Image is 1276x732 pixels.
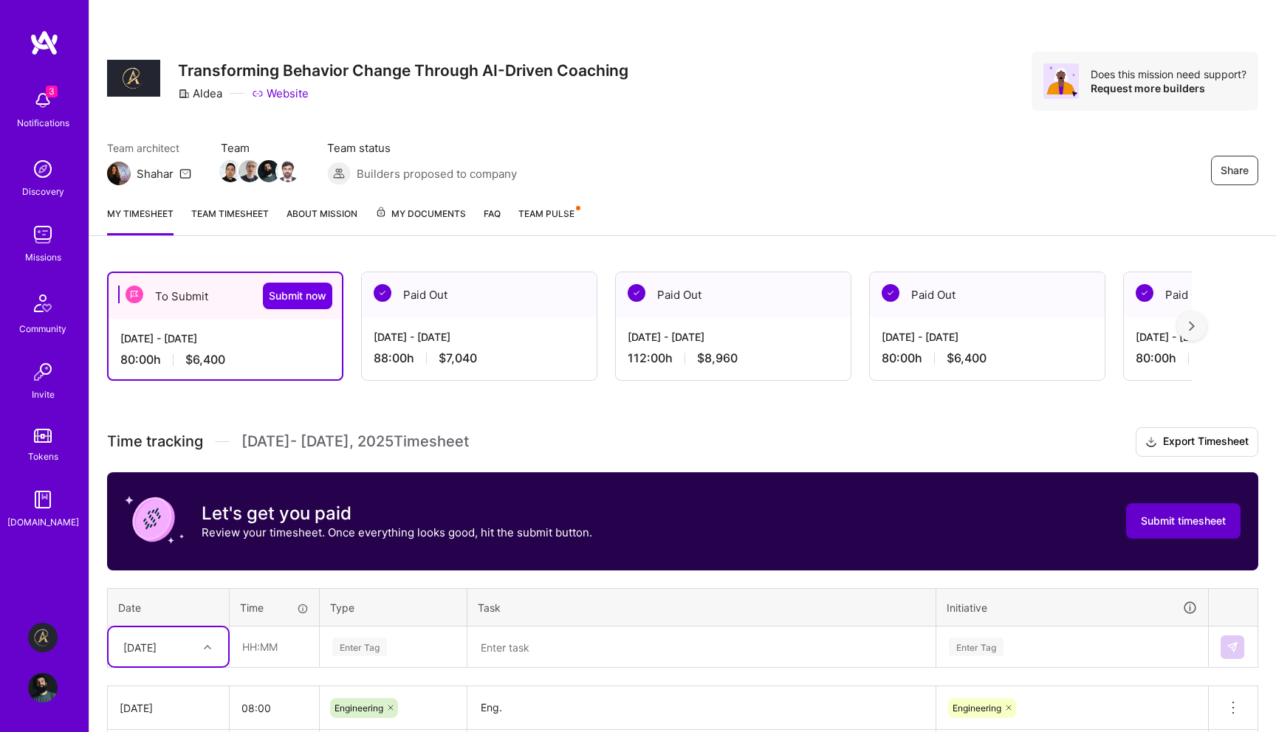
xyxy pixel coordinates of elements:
[219,160,241,182] img: Team Member Avatar
[123,639,157,655] div: [DATE]
[22,184,64,199] div: Discovery
[107,60,160,97] img: Company Logo
[120,700,217,716] div: [DATE]
[1043,63,1079,99] img: Avatar
[28,485,58,514] img: guide book
[1145,435,1157,450] i: icon Download
[882,351,1093,366] div: 80:00 h
[1189,321,1195,331] img: right
[439,351,477,366] span: $7,040
[1126,503,1241,539] button: Submit timesheet
[469,688,934,728] textarea: Eng.
[263,283,332,309] button: Submit now
[179,168,191,179] i: icon Mail
[46,86,58,97] span: 3
[24,623,61,652] a: Aldea: Transforming Behavior Change Through AI-Driven Coaching
[125,490,184,549] img: coin
[28,449,58,464] div: Tokens
[374,284,391,302] img: Paid Out
[107,206,174,235] a: My timesheet
[28,357,58,387] img: Invite
[28,623,58,652] img: Aldea: Transforming Behavior Change Through AI-Driven Coaching
[947,351,987,366] span: $6,400
[28,673,58,702] img: User Avatar
[204,643,211,651] i: icon Chevron
[241,432,469,451] span: [DATE] - [DATE] , 2025 Timesheet
[109,273,342,319] div: To Submit
[107,140,191,156] span: Team architect
[327,162,351,185] img: Builders proposed to company
[628,329,839,345] div: [DATE] - [DATE]
[34,429,52,443] img: tokens
[107,162,131,185] img: Team Architect
[628,284,645,302] img: Paid Out
[375,206,466,222] span: My Documents
[1227,641,1238,653] img: Submit
[30,30,59,56] img: logo
[240,159,259,184] a: Team Member Avatar
[259,159,278,184] a: Team Member Avatar
[287,206,357,235] a: About Mission
[882,329,1093,345] div: [DATE] - [DATE]
[374,329,585,345] div: [DATE] - [DATE]
[357,166,517,182] span: Builders proposed to company
[616,272,851,317] div: Paid Out
[240,600,309,615] div: Time
[882,284,899,302] img: Paid Out
[185,352,225,367] span: $6,400
[202,525,592,540] p: Review your timesheet. Once everything looks good, hit the submit button.
[1091,81,1246,95] div: Request more builders
[362,272,597,317] div: Paid Out
[484,206,501,235] a: FAQ
[178,61,628,80] h3: Transforming Behavior Change Through AI-Driven Coaching
[178,88,190,100] i: icon CompanyGray
[269,289,326,303] span: Submit now
[19,321,66,336] div: Community
[178,86,222,101] div: Aldea
[239,160,261,182] img: Team Member Avatar
[1136,284,1153,302] img: Paid Out
[374,351,585,366] div: 88:00 h
[278,159,298,184] a: Team Member Avatar
[126,286,143,303] img: To Submit
[28,86,58,115] img: bell
[697,351,738,366] span: $8,960
[7,514,79,530] div: [DOMAIN_NAME]
[258,160,280,182] img: Team Member Avatar
[25,286,61,321] img: Community
[120,352,330,367] div: 80:00 h
[191,206,269,235] a: Team timesheet
[1091,67,1246,81] div: Does this mission need support?
[1136,427,1258,457] button: Export Timesheet
[221,140,298,156] span: Team
[120,331,330,346] div: [DATE] - [DATE]
[24,673,61,702] a: User Avatar
[467,588,936,626] th: Task
[1141,514,1226,528] span: Submit timesheet
[108,588,230,626] th: Date
[947,599,1198,616] div: Initiative
[375,206,466,235] a: My Documents
[202,503,592,525] h3: Let's get you paid
[628,351,839,366] div: 112:00 h
[953,702,1001,714] span: Engineering
[137,166,174,182] div: Shahar
[221,159,240,184] a: Team Member Avatar
[230,688,319,728] input: HH:MM
[1221,163,1249,178] span: Share
[949,635,1004,658] div: Enter Tag
[230,627,318,666] input: HH:MM
[107,432,203,451] span: Time tracking
[320,588,467,626] th: Type
[28,220,58,249] img: teamwork
[32,387,55,402] div: Invite
[335,702,383,714] span: Engineering
[518,206,579,235] a: Team Pulse
[28,154,58,184] img: discovery
[277,160,299,182] img: Team Member Avatar
[252,86,309,101] a: Website
[518,208,574,219] span: Team Pulse
[25,249,61,265] div: Missions
[1211,156,1258,185] button: Share
[327,140,517,156] span: Team status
